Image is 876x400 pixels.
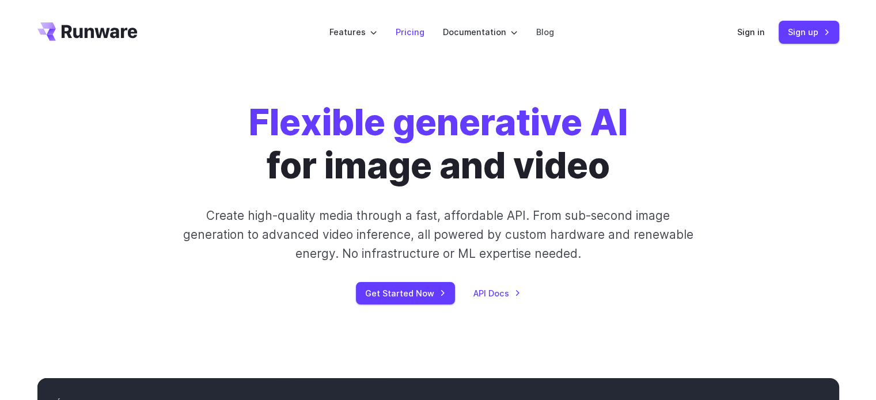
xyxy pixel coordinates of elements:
[396,25,424,39] a: Pricing
[737,25,765,39] a: Sign in
[329,25,377,39] label: Features
[536,25,554,39] a: Blog
[249,101,628,144] strong: Flexible generative AI
[181,206,695,264] p: Create high-quality media through a fast, affordable API. From sub-second image generation to adv...
[473,287,521,300] a: API Docs
[37,22,138,41] a: Go to /
[356,282,455,304] a: Get Started Now
[779,21,839,43] a: Sign up
[443,25,518,39] label: Documentation
[249,101,628,188] h1: for image and video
